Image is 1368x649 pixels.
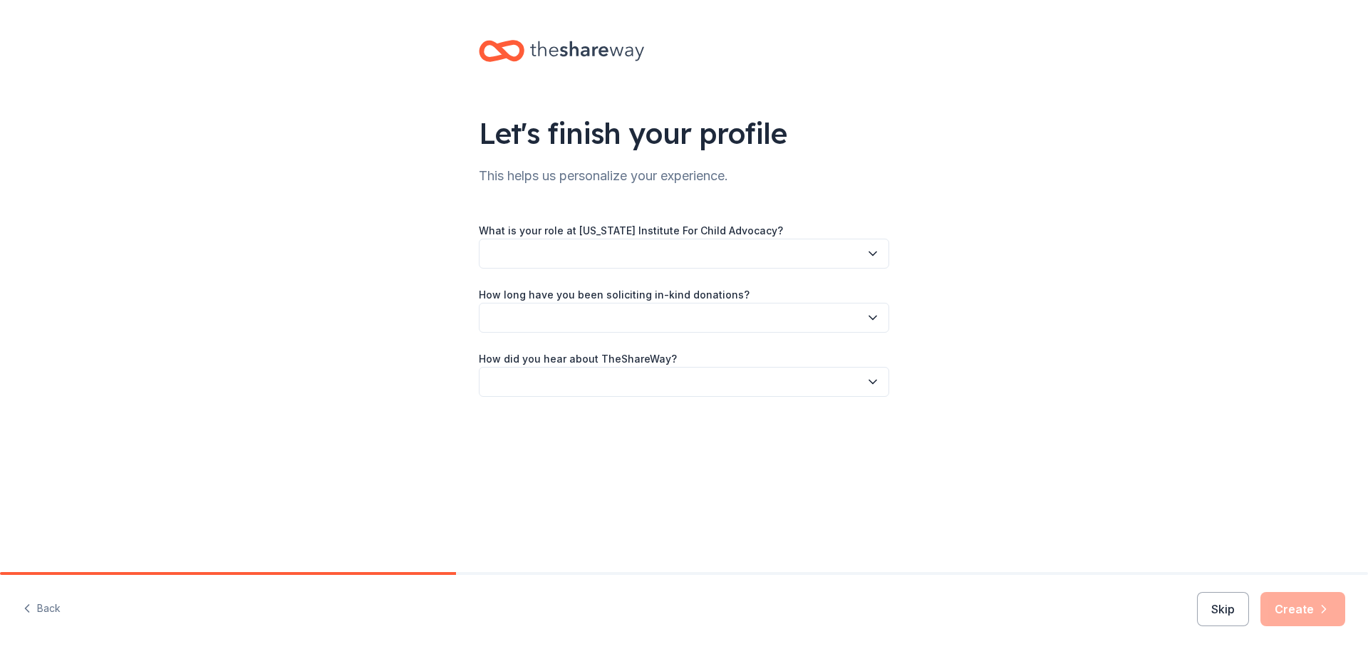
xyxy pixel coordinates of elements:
[479,288,750,302] label: How long have you been soliciting in-kind donations?
[479,113,889,153] div: Let's finish your profile
[23,594,61,624] button: Back
[479,352,677,366] label: How did you hear about TheShareWay?
[479,165,889,187] div: This helps us personalize your experience.
[1197,592,1249,626] button: Skip
[479,224,783,238] label: What is your role at [US_STATE] Institute For Child Advocacy?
